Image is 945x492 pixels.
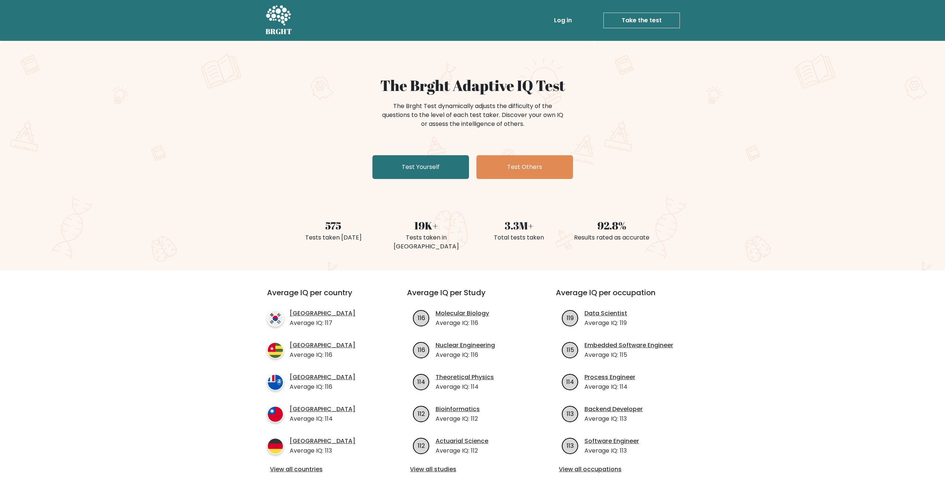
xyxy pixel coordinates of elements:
[418,409,425,418] text: 112
[567,441,574,450] text: 113
[584,405,643,414] a: Backend Developer
[551,13,575,28] a: Log in
[570,218,654,233] div: 92.8%
[584,373,635,382] a: Process Engineer
[476,155,573,179] a: Test Others
[436,309,489,318] a: Molecular Biology
[418,441,425,450] text: 112
[267,288,380,306] h3: Average IQ per country
[290,414,355,423] p: Average IQ: 114
[291,233,375,242] div: Tests taken [DATE]
[603,13,680,28] a: Take the test
[290,373,355,382] a: [GEOGRAPHIC_DATA]
[372,155,469,179] a: Test Yourself
[477,233,561,242] div: Total tests taken
[417,377,425,386] text: 114
[290,309,355,318] a: [GEOGRAPHIC_DATA]
[384,233,468,251] div: Tests taken in [GEOGRAPHIC_DATA]
[567,345,574,354] text: 115
[584,319,627,328] p: Average IQ: 119
[436,382,494,391] p: Average IQ: 114
[290,319,355,328] p: Average IQ: 117
[267,406,284,423] img: country
[290,382,355,391] p: Average IQ: 116
[584,309,627,318] a: Data Scientist
[436,373,494,382] a: Theoretical Physics
[407,288,538,306] h3: Average IQ per Study
[270,465,377,474] a: View all countries
[290,446,355,455] p: Average IQ: 113
[570,233,654,242] div: Results rated as accurate
[290,341,355,350] a: [GEOGRAPHIC_DATA]
[436,351,495,359] p: Average IQ: 116
[290,351,355,359] p: Average IQ: 116
[436,446,488,455] p: Average IQ: 112
[290,405,355,414] a: [GEOGRAPHIC_DATA]
[418,313,425,322] text: 116
[436,319,489,328] p: Average IQ: 116
[584,351,673,359] p: Average IQ: 115
[436,341,495,350] a: Nuclear Engineering
[556,288,687,306] h3: Average IQ per occupation
[436,437,488,446] a: Actuarial Science
[584,437,639,446] a: Software Engineer
[477,218,561,233] div: 3.3M+
[291,76,654,94] h1: The Brght Adaptive IQ Test
[584,446,639,455] p: Average IQ: 113
[567,409,574,418] text: 113
[267,438,284,454] img: country
[267,342,284,359] img: country
[436,414,480,423] p: Average IQ: 112
[584,414,643,423] p: Average IQ: 113
[584,341,673,350] a: Embedded Software Engineer
[436,405,480,414] a: Bioinformatics
[291,218,375,233] div: 575
[267,374,284,391] img: country
[559,465,684,474] a: View all occupations
[410,465,535,474] a: View all studies
[567,313,574,322] text: 119
[566,377,574,386] text: 114
[265,3,292,38] a: BRGHT
[265,27,292,36] h5: BRGHT
[418,345,425,354] text: 116
[584,382,635,391] p: Average IQ: 114
[384,218,468,233] div: 19K+
[290,437,355,446] a: [GEOGRAPHIC_DATA]
[380,102,566,128] div: The Brght Test dynamically adjusts the difficulty of the questions to the level of each test take...
[267,310,284,327] img: country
